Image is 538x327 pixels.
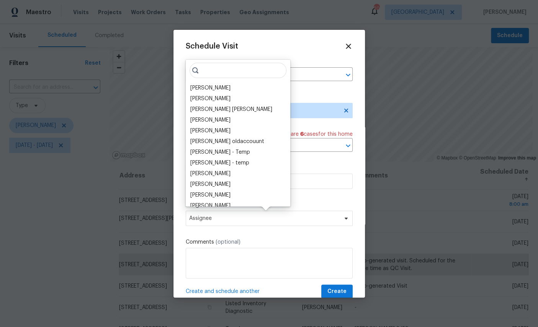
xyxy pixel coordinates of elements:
[190,106,272,113] div: [PERSON_NAME] [PERSON_NAME]
[186,238,353,246] label: Comments
[344,42,353,50] span: Close
[216,239,240,245] span: (optional)
[190,116,231,124] div: [PERSON_NAME]
[190,138,264,145] div: [PERSON_NAME] oldaccouunt
[190,127,231,135] div: [PERSON_NAME]
[321,285,353,299] button: Create
[190,148,250,156] div: [PERSON_NAME] - Temp
[190,191,231,199] div: [PERSON_NAME]
[190,84,231,92] div: [PERSON_NAME]
[343,70,353,80] button: Open
[190,95,231,102] div: [PERSON_NAME]
[189,215,339,221] span: Assignee
[190,170,231,177] div: [PERSON_NAME]
[190,159,249,167] div: [PERSON_NAME] - temp
[327,287,347,296] span: Create
[190,202,231,210] div: [PERSON_NAME]
[186,288,260,295] span: Create and schedule another
[190,181,231,188] div: [PERSON_NAME]
[276,130,353,138] span: There are case s for this home
[186,42,238,50] span: Schedule Visit
[300,132,304,137] span: 6
[343,140,353,151] button: Open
